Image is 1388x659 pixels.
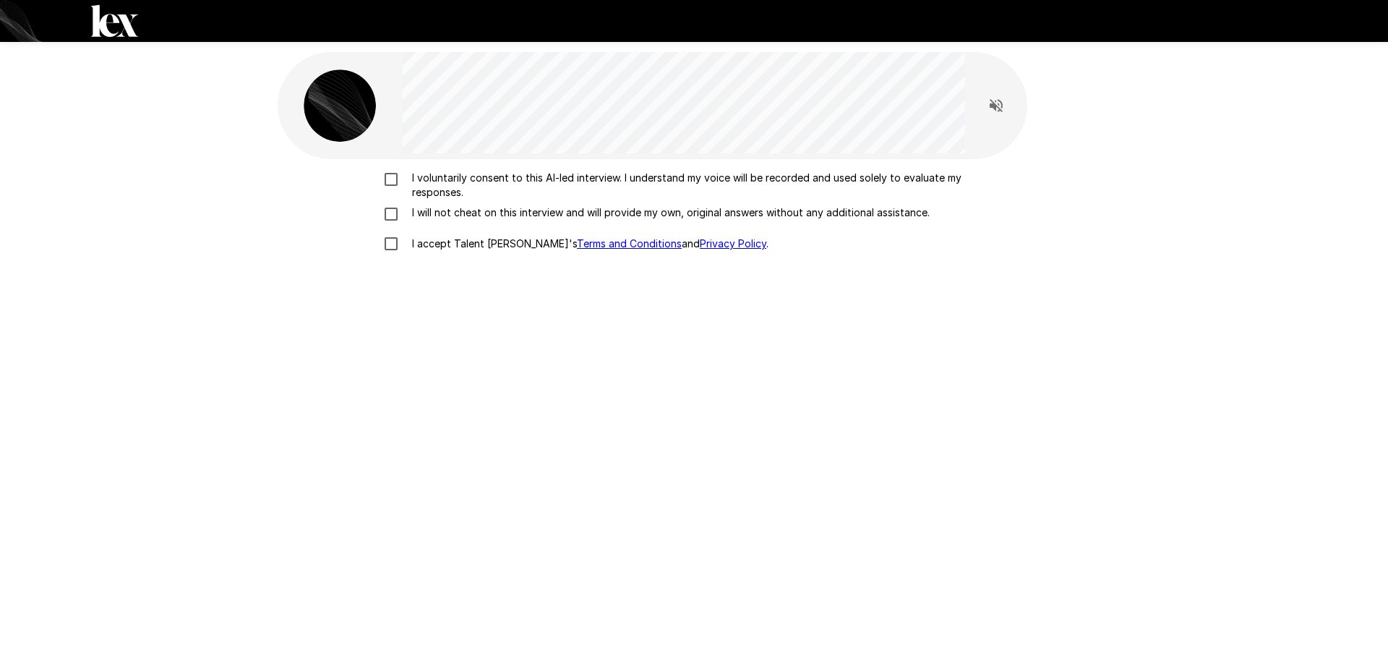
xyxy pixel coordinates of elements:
[406,205,930,220] p: I will not cheat on this interview and will provide my own, original answers without any addition...
[577,237,682,250] a: Terms and Conditions
[406,237,768,251] p: I accept Talent [PERSON_NAME]'s and .
[700,237,766,250] a: Privacy Policy
[304,69,376,142] img: lex_avatar2.png
[982,91,1011,120] button: Read questions aloud
[406,171,1012,200] p: I voluntarily consent to this AI-led interview. I understand my voice will be recorded and used s...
